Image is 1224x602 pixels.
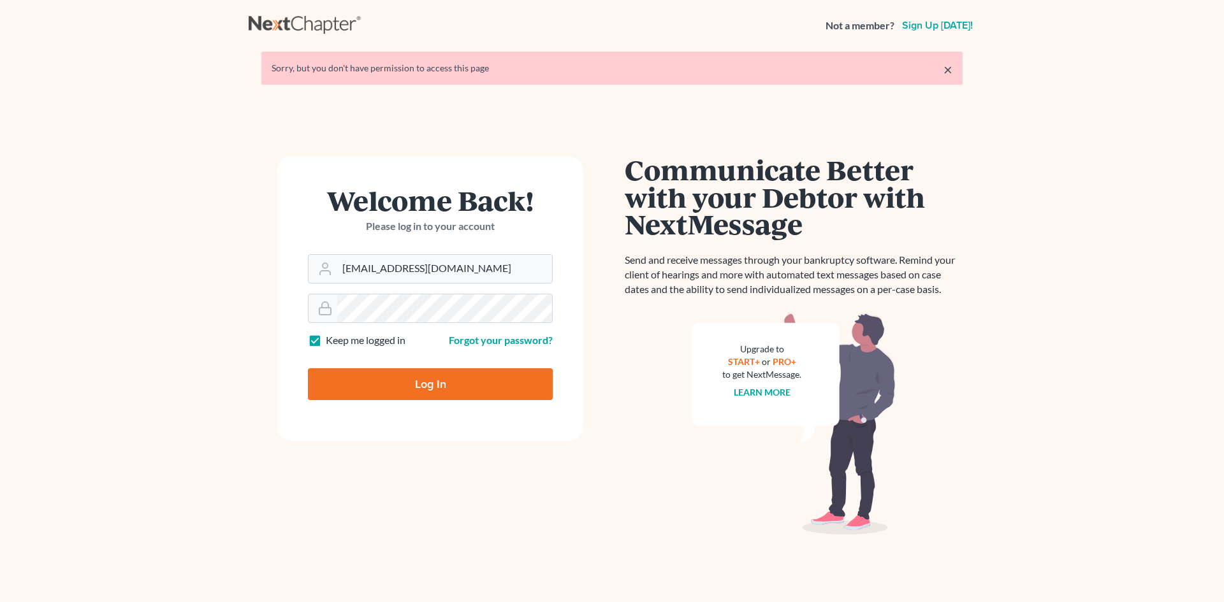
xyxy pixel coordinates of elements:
input: Email Address [337,255,552,283]
input: Log In [308,368,553,400]
a: PRO+ [773,356,796,367]
strong: Not a member? [826,18,894,33]
div: to get NextMessage. [722,368,801,381]
a: Forgot your password? [449,334,553,346]
div: Sorry, but you don't have permission to access this page [272,62,952,75]
h1: Communicate Better with your Debtor with NextMessage [625,156,963,238]
p: Send and receive messages through your bankruptcy software. Remind your client of hearings and mo... [625,253,963,297]
a: Learn more [734,387,790,398]
img: nextmessage_bg-59042aed3d76b12b5cd301f8e5b87938c9018125f34e5fa2b7a6b67550977c72.svg [692,312,896,535]
span: or [762,356,771,367]
a: × [943,62,952,77]
label: Keep me logged in [326,333,405,348]
div: Upgrade to [722,343,801,355]
a: START+ [728,356,760,367]
a: Sign up [DATE]! [900,20,975,31]
p: Please log in to your account [308,219,553,234]
h1: Welcome Back! [308,187,553,214]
